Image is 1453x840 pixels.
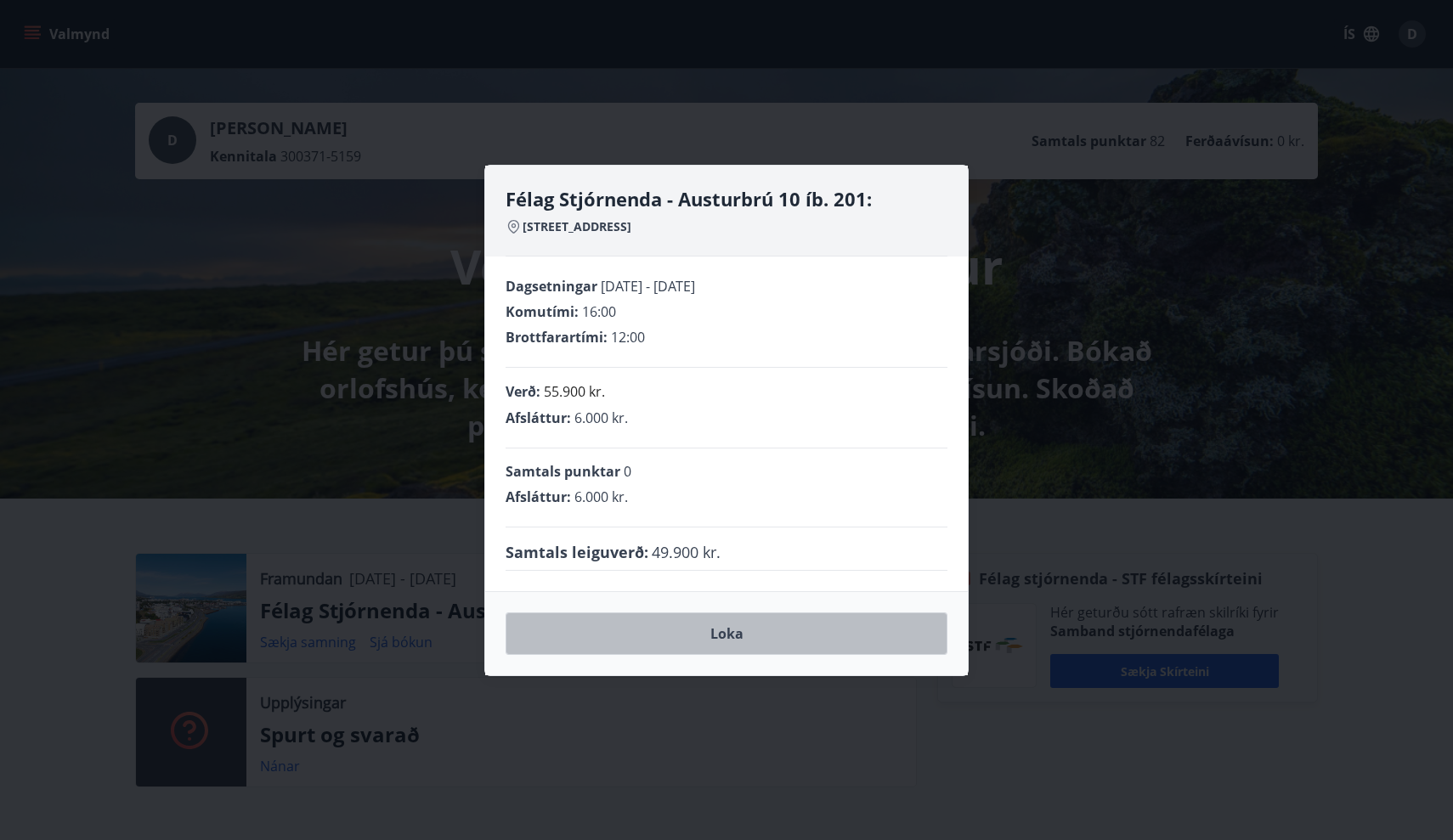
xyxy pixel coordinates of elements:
span: Samtals leiguverð : [506,541,648,563]
span: Brottfarartími : [506,328,608,347]
span: Komutími : [506,302,579,321]
span: Verð : [506,382,540,401]
span: 49.900 kr. [652,541,721,563]
span: 0 [624,462,631,481]
h4: Félag Stjórnenda - Austurbrú 10 íb. 201: [506,186,947,211]
span: [STREET_ADDRESS] [523,218,631,235]
span: Afsláttur : [506,409,571,427]
span: [DATE] - [DATE] [601,277,695,296]
span: Samtals punktar [506,462,620,481]
span: 6.000 kr. [574,488,628,506]
p: 55.900 kr. [544,381,605,402]
span: Afsláttur : [506,488,571,506]
button: Loka [506,612,947,655]
span: Dagsetningar [506,277,597,296]
span: 6.000 kr. [574,409,628,427]
span: 12:00 [611,328,645,347]
span: 16:00 [582,302,616,321]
